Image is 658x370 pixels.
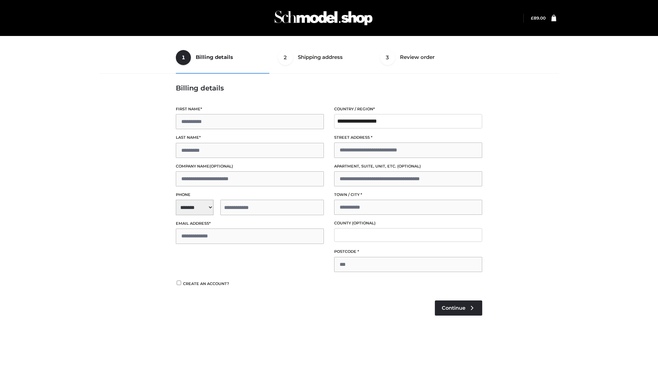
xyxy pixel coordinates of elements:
[176,192,324,198] label: Phone
[176,281,182,285] input: Create an account?
[334,134,482,141] label: Street address
[531,15,546,21] a: £89.00
[176,106,324,112] label: First name
[334,220,482,226] label: County
[334,163,482,170] label: Apartment, suite, unit, etc.
[435,300,482,316] a: Continue
[334,106,482,112] label: Country / Region
[272,4,375,32] img: Schmodel Admin 964
[334,248,482,255] label: Postcode
[352,221,376,225] span: (optional)
[176,163,324,170] label: Company name
[176,220,324,227] label: Email address
[334,192,482,198] label: Town / City
[183,281,229,286] span: Create an account?
[209,164,233,169] span: (optional)
[397,164,421,169] span: (optional)
[176,84,482,92] h3: Billing details
[176,134,324,141] label: Last name
[442,305,465,311] span: Continue
[531,15,546,21] bdi: 89.00
[531,15,534,21] span: £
